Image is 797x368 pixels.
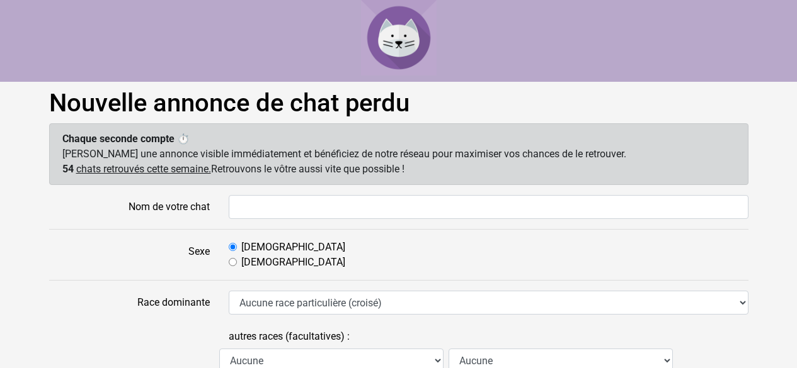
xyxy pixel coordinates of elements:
[49,88,748,118] h1: Nouvelle annonce de chat perdu
[62,133,190,145] strong: Chaque seconde compte ⏱️
[40,240,219,270] label: Sexe
[76,163,211,175] u: chats retrouvés cette semaine.
[229,325,350,348] label: autres races (facultatives) :
[241,255,345,270] label: [DEMOGRAPHIC_DATA]
[40,291,219,315] label: Race dominante
[62,163,74,175] span: 54
[49,123,748,185] div: [PERSON_NAME] une annonce visible immédiatement et bénéficiez de notre réseau pour maximiser vos ...
[229,258,237,266] input: [DEMOGRAPHIC_DATA]
[40,195,219,219] label: Nom de votre chat
[241,240,345,255] label: [DEMOGRAPHIC_DATA]
[229,243,237,251] input: [DEMOGRAPHIC_DATA]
